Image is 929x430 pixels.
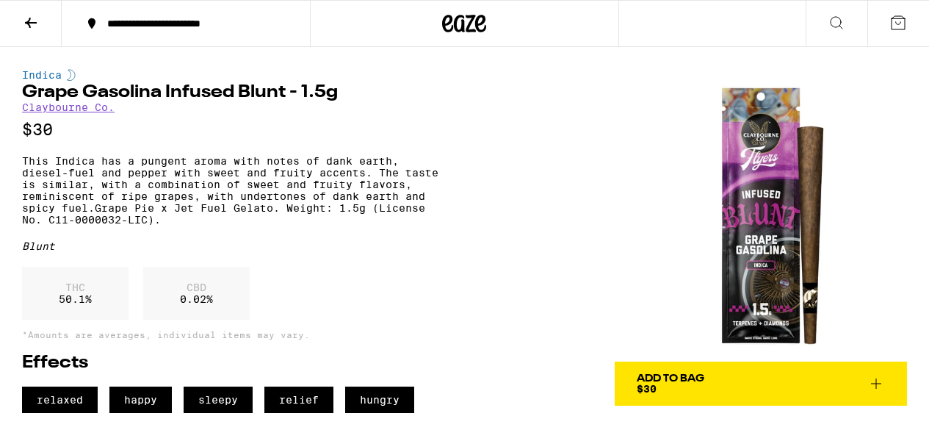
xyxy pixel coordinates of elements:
[22,84,445,101] h1: Grape Gasolina Infused Blunt - 1.5g
[22,69,445,81] div: Indica
[22,121,445,139] p: $30
[22,267,129,320] div: 50.1 %
[637,383,657,395] span: $30
[180,282,213,293] p: CBD
[109,387,172,413] span: happy
[22,354,445,372] h2: Effects
[264,387,333,413] span: relief
[22,387,98,413] span: relaxed
[615,69,907,362] img: Claybourne Co. - Grape Gasolina Infused Blunt - 1.5g
[637,373,704,384] div: Add To Bag
[345,387,414,413] span: hungry
[22,330,445,340] p: *Amounts are averages, individual items may vary.
[22,155,445,226] p: This Indica has a pungent aroma with notes of dank earth, diesel-fuel and pepper with sweet and f...
[143,267,250,320] div: 0.02 %
[184,387,253,413] span: sleepy
[615,362,907,406] button: Add To Bag$30
[22,240,445,252] div: Blunt
[22,101,115,113] a: Claybourne Co.
[59,282,92,293] p: THC
[67,69,76,81] img: indicaColor.svg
